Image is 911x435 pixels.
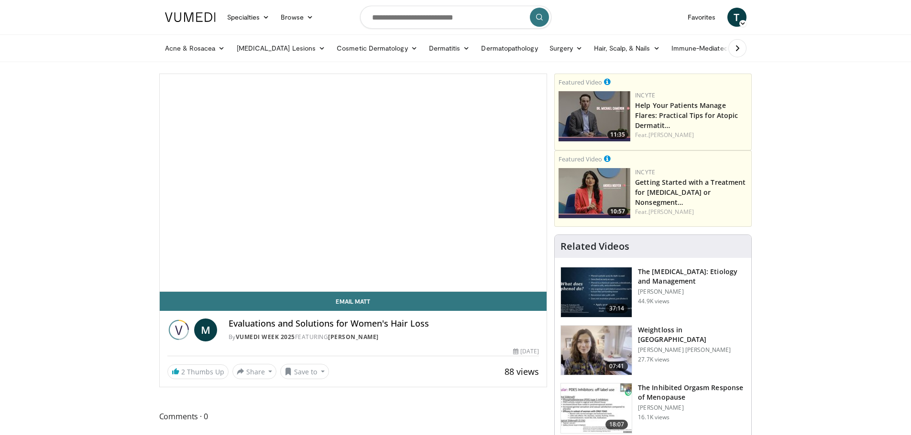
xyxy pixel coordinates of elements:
a: Incyte [635,168,655,176]
h4: Related Videos [560,241,629,252]
span: 10:57 [607,207,628,216]
a: Specialties [221,8,275,27]
a: Dermatopathology [475,39,543,58]
h4: Evaluations and Solutions for Women's Hair Loss [229,318,539,329]
p: 16.1K views [638,414,670,421]
small: Featured Video [559,78,602,86]
a: Email Matt [160,292,547,311]
a: [MEDICAL_DATA] Lesions [231,39,331,58]
a: Getting Started with a Treatment for [MEDICAL_DATA] or Nonsegment… [635,178,746,207]
a: Dermatitis [423,39,476,58]
div: Feat. [635,208,747,216]
a: 18:07 The Inhibited Orgasm Response of Menopause [PERSON_NAME] 16.1K views [560,383,746,434]
img: c5af237d-e68a-4dd3-8521-77b3daf9ece4.150x105_q85_crop-smart_upscale.jpg [561,267,632,317]
img: 283c0f17-5e2d-42ba-a87c-168d447cdba4.150x105_q85_crop-smart_upscale.jpg [561,383,632,433]
a: M [194,318,217,341]
a: 10:57 [559,168,630,218]
a: 07:41 Weightloss in [GEOGRAPHIC_DATA] [PERSON_NAME] [PERSON_NAME] 27.7K views [560,325,746,376]
a: 11:35 [559,91,630,141]
video-js: Video Player [160,74,547,292]
a: Favorites [682,8,722,27]
span: 18:07 [605,420,628,429]
input: Search topics, interventions [360,6,551,29]
a: Vumedi Week 2025 [236,333,295,341]
a: T [727,8,746,27]
p: [PERSON_NAME] [638,288,746,296]
div: Feat. [635,131,747,139]
h3: Weightloss in [GEOGRAPHIC_DATA] [638,325,746,344]
span: Comments 0 [159,410,548,423]
p: 27.7K views [638,356,670,363]
div: [DATE] [513,347,539,356]
a: Help Your Patients Manage Flares: Practical Tips for Atopic Dermatit… [635,101,738,130]
a: Surgery [544,39,589,58]
a: 2 Thumbs Up [167,364,229,379]
img: Vumedi Week 2025 [167,318,190,341]
a: Cosmetic Dermatology [331,39,423,58]
a: 37:14 The [MEDICAL_DATA]: Etiology and Management [PERSON_NAME] 44.9K views [560,267,746,318]
span: 11:35 [607,130,628,139]
button: Share [232,364,277,379]
img: 9983fed1-7565-45be-8934-aef1103ce6e2.150x105_q85_crop-smart_upscale.jpg [561,326,632,375]
p: 44.9K views [638,297,670,305]
p: [PERSON_NAME] [638,404,746,412]
a: Incyte [635,91,655,99]
img: 601112bd-de26-4187-b266-f7c9c3587f14.png.150x105_q85_crop-smart_upscale.jpg [559,91,630,141]
h3: The [MEDICAL_DATA]: Etiology and Management [638,267,746,286]
a: Hair, Scalp, & Nails [588,39,665,58]
span: 37:14 [605,304,628,313]
span: 2 [181,367,185,376]
a: [PERSON_NAME] [328,333,379,341]
h3: The Inhibited Orgasm Response of Menopause [638,383,746,402]
button: Save to [280,364,329,379]
div: By FEATURING [229,333,539,341]
a: Immune-Mediated [666,39,743,58]
span: 88 views [505,366,539,377]
a: Browse [275,8,319,27]
img: e02a99de-beb8-4d69-a8cb-018b1ffb8f0c.png.150x105_q85_crop-smart_upscale.jpg [559,168,630,218]
img: VuMedi Logo [165,12,216,22]
p: [PERSON_NAME] [PERSON_NAME] [638,346,746,354]
a: Acne & Rosacea [159,39,231,58]
small: Featured Video [559,155,602,163]
a: [PERSON_NAME] [648,131,694,139]
span: 07:41 [605,361,628,371]
a: [PERSON_NAME] [648,208,694,216]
